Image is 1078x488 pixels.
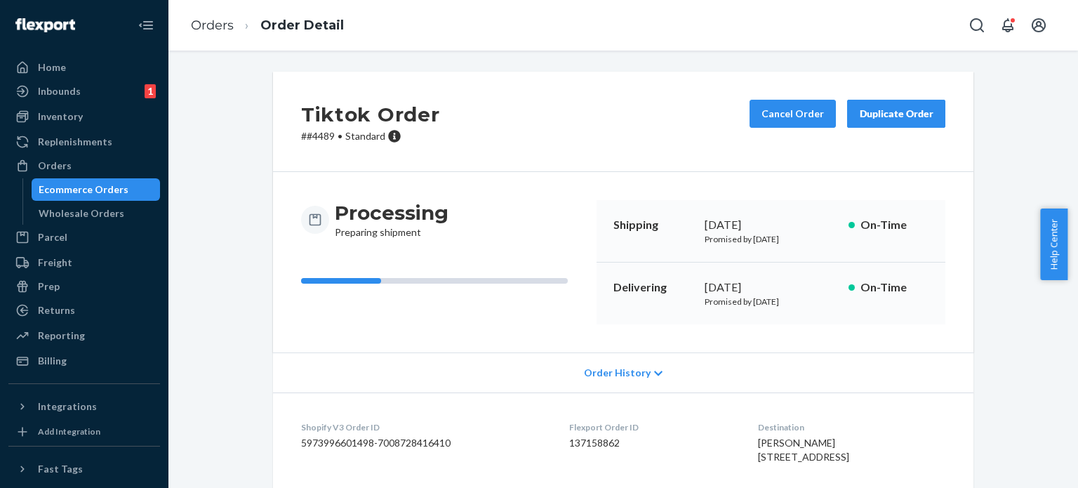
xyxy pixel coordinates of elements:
p: Shipping [613,217,693,233]
div: Prep [38,279,60,294]
div: 1 [145,84,156,98]
a: Inventory [8,105,160,128]
button: Open notifications [994,11,1022,39]
div: Duplicate Order [859,107,933,121]
a: Order Detail [260,18,344,33]
a: Parcel [8,226,160,249]
dt: Flexport Order ID [569,421,735,433]
button: Close Navigation [132,11,160,39]
div: Home [38,60,66,74]
p: On-Time [860,217,929,233]
a: Add Integration [8,423,160,440]
a: Billing [8,350,160,372]
button: Open Search Box [963,11,991,39]
div: Orders [38,159,72,173]
div: Add Integration [38,426,100,437]
div: Billing [38,354,67,368]
span: • [338,130,342,142]
div: Freight [38,256,72,270]
span: Support [28,10,79,22]
a: Returns [8,299,160,322]
button: Duplicate Order [847,100,945,128]
div: Replenishments [38,135,112,149]
div: Preparing shipment [335,200,448,239]
a: Home [8,56,160,79]
p: On-Time [860,279,929,296]
div: Inbounds [38,84,81,98]
div: Inventory [38,110,83,124]
dd: 5973996601498-7008728416410 [301,436,547,450]
span: Order History [584,366,651,380]
div: Wholesale Orders [39,206,124,220]
div: Ecommerce Orders [39,183,128,197]
div: Reporting [38,329,85,343]
h2: Tiktok Order [301,100,439,129]
dt: Shopify V3 Order ID [301,421,547,433]
a: Replenishments [8,131,160,153]
a: Freight [8,251,160,274]
span: [PERSON_NAME] [STREET_ADDRESS] [758,437,849,463]
a: Wholesale Orders [32,202,161,225]
button: Fast Tags [8,458,160,480]
img: Flexport logo [15,18,75,32]
div: Parcel [38,230,67,244]
button: Help Center [1040,209,1067,280]
p: Promised by [DATE] [705,233,837,245]
button: Open account menu [1025,11,1053,39]
span: Standard [345,130,385,142]
a: Reporting [8,324,160,347]
div: [DATE] [705,279,837,296]
h3: Processing [335,200,448,225]
p: Promised by [DATE] [705,296,837,308]
a: Ecommerce Orders [32,178,161,201]
ol: breadcrumbs [180,5,355,46]
div: Returns [38,303,75,317]
div: Integrations [38,400,97,414]
p: # #4489 [301,129,439,143]
dd: 137158862 [569,436,735,450]
a: Prep [8,275,160,298]
div: Fast Tags [38,462,83,476]
a: Orders [8,154,160,177]
button: Cancel Order [750,100,836,128]
p: Delivering [613,279,693,296]
a: Inbounds1 [8,80,160,103]
a: Orders [191,18,234,33]
button: Integrations [8,395,160,418]
div: [DATE] [705,217,837,233]
dt: Destination [758,421,945,433]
